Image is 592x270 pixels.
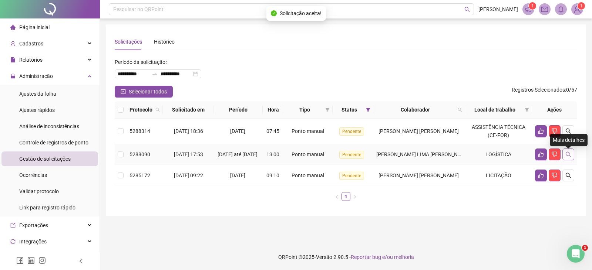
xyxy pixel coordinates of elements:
[535,106,574,114] div: Ações
[582,245,588,251] span: 1
[214,101,262,119] th: Período
[292,151,324,157] span: Ponto manual
[38,257,46,264] span: instagram
[512,87,565,93] span: Registros Selecionados
[538,151,544,157] span: like
[19,172,47,178] span: Ocorrências
[115,56,170,68] label: Período da solicitação
[230,128,245,134] span: [DATE]
[292,172,324,178] span: Ponto manual
[19,73,53,79] span: Administração
[266,128,279,134] span: 07:45
[19,41,43,47] span: Cadastros
[19,239,47,245] span: Integrações
[580,3,583,8] span: 1
[339,151,364,159] span: Pendente
[538,172,544,178] span: like
[464,7,470,12] span: search
[567,245,585,263] iframe: Intercom live chat
[339,172,364,180] span: Pendente
[19,140,88,146] span: Controle de registros de ponto
[100,244,592,270] footer: QRPoint © 2025 - 2.90.5 -
[565,172,571,178] span: search
[523,104,531,115] span: filter
[350,192,359,201] button: right
[266,172,279,178] span: 09:10
[376,151,470,157] span: [PERSON_NAME] LIMA [PERSON_NAME]
[468,106,522,114] span: Local de trabalho
[19,91,56,97] span: Ajustes da folha
[115,38,142,46] div: Solicitações
[538,128,544,134] span: like
[529,2,536,10] sup: 1
[152,71,158,77] span: to
[129,151,150,157] span: 5288090
[333,192,342,201] li: Página anterior
[154,38,175,46] div: Histórico
[366,107,370,112] span: filter
[552,151,558,157] span: dislike
[316,254,332,260] span: Versão
[342,192,350,201] a: 1
[565,151,571,157] span: search
[465,144,532,165] td: LOGÍSTICA
[335,195,339,199] span: left
[271,10,277,16] span: check-circle
[336,106,363,114] span: Status
[10,239,16,244] span: sync
[280,9,322,17] span: Solicitação aceita!
[19,24,50,30] span: Página inicial
[525,6,532,13] span: notification
[10,25,16,30] span: home
[10,74,16,79] span: lock
[174,151,203,157] span: [DATE] 17:53
[552,128,558,134] span: dislike
[324,104,331,115] span: filter
[379,172,459,178] span: [PERSON_NAME] [PERSON_NAME]
[27,257,35,264] span: linkedin
[19,57,43,63] span: Relatórios
[379,128,459,134] span: [PERSON_NAME] [PERSON_NAME]
[129,172,150,178] span: 5285172
[19,156,71,162] span: Gestão de solicitações
[16,257,24,264] span: facebook
[333,192,342,201] button: left
[552,172,558,178] span: dislike
[129,128,150,134] span: 5288314
[578,2,585,10] sup: Atualize o seu contato no menu Meus Dados
[465,119,532,144] td: ASSISTÊNCIA TÉCNICA (CE-FOR)
[19,188,59,194] span: Validar protocolo
[218,151,258,157] span: [DATE] até [DATE]
[325,107,330,112] span: filter
[350,192,359,201] li: Próxima página
[531,3,534,8] span: 1
[376,106,455,114] span: Colaborador
[10,57,16,62] span: file
[512,86,577,98] span: : 0 / 57
[263,101,285,119] th: Hora
[19,107,55,113] span: Ajustes rápidos
[565,128,571,134] span: search
[10,41,16,46] span: user-add
[19,222,48,228] span: Exportações
[353,195,357,199] span: right
[129,88,167,96] span: Selecionar todos
[478,5,518,13] span: [PERSON_NAME]
[525,107,529,112] span: filter
[155,107,160,112] span: search
[154,104,161,115] span: search
[342,192,350,201] li: 1
[19,123,79,129] span: Análise de inconsistências
[152,71,158,77] span: swap-right
[458,107,462,112] span: search
[78,259,84,264] span: left
[287,106,322,114] span: Tipo
[121,89,126,94] span: check-square
[115,86,173,98] button: Selecionar todos
[572,4,583,15] img: 33798
[364,104,372,115] span: filter
[10,223,16,228] span: export
[292,128,324,134] span: Ponto manual
[558,6,564,13] span: bell
[541,6,548,13] span: mail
